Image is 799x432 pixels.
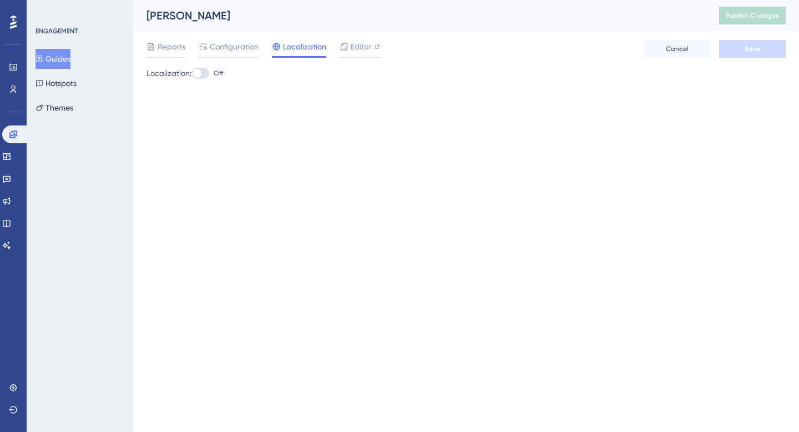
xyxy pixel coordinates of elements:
[210,40,259,53] span: Configuration
[36,73,77,93] button: Hotspots
[36,49,70,69] button: Guides
[726,11,779,20] span: Publish Changes
[36,27,78,36] div: ENGAGEMENT
[214,69,223,78] span: Off
[644,40,710,58] button: Cancel
[146,8,691,23] div: [PERSON_NAME]
[745,44,760,53] span: Save
[283,40,326,53] span: Localization
[666,44,689,53] span: Cancel
[351,40,371,53] span: Editor
[36,98,73,118] button: Themes
[146,67,786,80] div: Localization:
[719,7,786,24] button: Publish Changes
[719,40,786,58] button: Save
[158,40,185,53] span: Reports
